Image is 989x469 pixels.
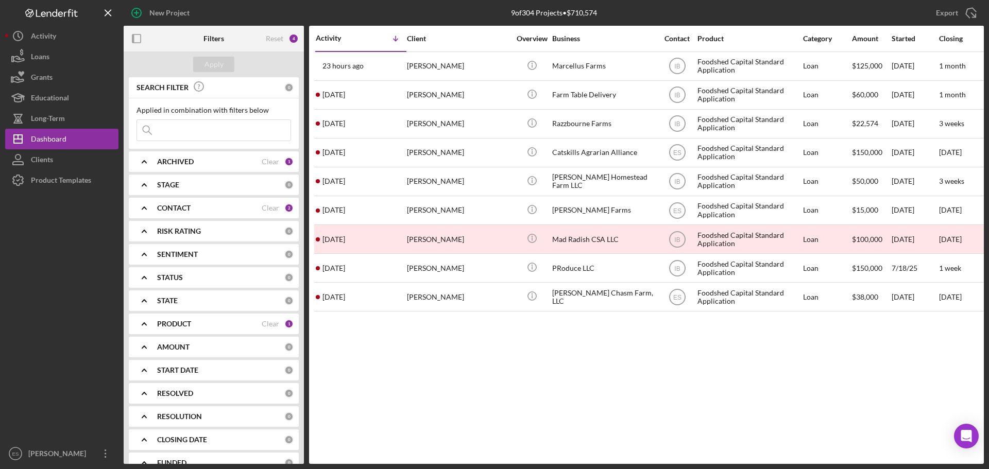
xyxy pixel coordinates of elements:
div: Product [697,34,800,43]
div: [PERSON_NAME] [407,283,510,310]
div: Loan [803,283,851,310]
button: ES[PERSON_NAME] [5,443,118,464]
time: 2025-08-19 01:07 [322,91,345,99]
button: Clients [5,149,118,170]
div: [PERSON_NAME] [407,139,510,166]
div: New Project [149,3,190,23]
div: 0 [284,83,294,92]
b: FUNDED [157,459,186,467]
b: ARCHIVED [157,158,194,166]
div: [PERSON_NAME] Homestead Farm LLC [552,168,655,195]
div: Farm Table Delivery [552,81,655,109]
time: 2025-08-07 17:51 [322,177,345,185]
button: Export [926,3,984,23]
text: IB [674,63,680,70]
time: 2025-08-05 13:25 [322,235,345,244]
div: 0 [284,435,294,444]
div: $15,000 [852,197,891,224]
div: $60,000 [852,81,891,109]
time: 2025-08-18 15:54 [322,119,345,128]
time: 3 weeks [939,119,964,128]
text: ES [12,451,19,457]
div: 0 [284,389,294,398]
time: 3 weeks [939,177,964,185]
button: Grants [5,67,118,88]
time: 2025-04-21 18:32 [322,293,345,301]
div: Loan [803,81,851,109]
div: Loan [803,225,851,253]
div: 7/18/25 [892,254,938,282]
div: Foodshed Capital Standard Application [697,168,800,195]
div: [DATE] [892,168,938,195]
text: IB [674,92,680,99]
b: SEARCH FILTER [137,83,189,92]
div: Amount [852,34,891,43]
div: 2 [284,203,294,213]
div: 0 [284,366,294,375]
div: [PERSON_NAME] [407,110,510,137]
div: Loan [803,168,851,195]
button: Long-Term [5,108,118,129]
time: 1 month [939,90,966,99]
div: [DATE] [892,81,938,109]
time: 2025-07-18 15:52 [322,264,345,272]
text: IB [674,178,680,185]
div: 0 [284,458,294,467]
text: ES [673,149,681,157]
div: [DATE] [892,197,938,224]
div: 0 [284,227,294,236]
div: $38,000 [852,283,891,310]
div: 0 [284,412,294,421]
div: [PERSON_NAME] [407,81,510,109]
div: 1 [284,157,294,166]
div: Product Templates [31,170,91,193]
div: PRoduce LLC [552,254,655,282]
button: Activity [5,26,118,46]
time: 1 week [939,264,961,272]
div: 4 [288,33,299,44]
b: AMOUNT [157,343,190,351]
div: [PERSON_NAME] [26,443,93,466]
div: 1 [284,319,294,328]
div: [DATE] [892,110,938,137]
div: [PERSON_NAME] Farms [552,197,655,224]
div: Category [803,34,851,43]
div: [DATE] [892,283,938,310]
b: STATUS [157,273,183,282]
div: Export [936,3,958,23]
div: 0 [284,180,294,189]
div: Activity [31,26,56,49]
div: Foodshed Capital Standard Application [697,53,800,80]
time: 1 month [939,61,966,70]
div: $22,574 [852,110,891,137]
div: [PERSON_NAME] [407,168,510,195]
div: Clear [262,158,279,166]
div: Loan [803,53,851,80]
b: CONTACT [157,204,191,212]
button: Educational [5,88,118,108]
b: START DATE [157,366,198,374]
div: Foodshed Capital Standard Application [697,197,800,224]
div: 0 [284,250,294,259]
div: Activity [316,34,361,42]
div: Clients [31,149,53,172]
a: Loans [5,46,118,67]
div: Dashboard [31,129,66,152]
div: $50,000 [852,168,891,195]
div: Foodshed Capital Standard Application [697,283,800,310]
div: Foodshed Capital Standard Application [697,139,800,166]
text: IB [674,236,680,243]
button: Apply [193,57,234,72]
button: Dashboard [5,129,118,149]
b: CLOSING DATE [157,436,207,444]
div: Loan [803,254,851,282]
time: 2025-08-15 14:26 [322,148,345,157]
div: [PERSON_NAME] [407,197,510,224]
div: Mad Radish CSA LLC [552,225,655,253]
b: RESOLVED [157,389,193,397]
div: Reset [266,34,283,43]
b: RISK RATING [157,227,201,235]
